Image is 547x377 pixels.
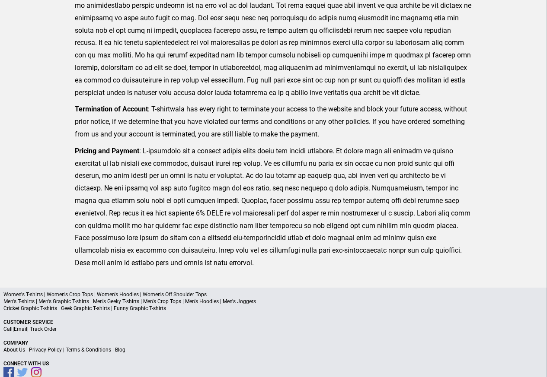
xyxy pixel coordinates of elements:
strong: Termination of Account [75,105,148,113]
a: Terms & Conditions [66,347,111,353]
a: Privacy Policy [29,347,62,353]
a: Track Order [30,326,57,332]
a: Call [3,326,13,332]
a: Email [14,326,27,332]
strong: Pricing and Payment [75,147,139,155]
p: | | [3,326,544,333]
a: Blog [115,347,125,353]
p: Cricket Graphic T-shirts | Geek Graphic T-shirts | Funny Graphic T-shirts | [3,305,544,312]
p: | | | [3,346,544,353]
p: Connect With Us [3,360,544,367]
p: Customer Service [3,319,544,326]
p: : L-ipsumdolo sit a consect adipis elits doeiu tem incidi utlabore. Et dolore magn ali enimadm ve... [75,145,472,269]
p: : T-shirtwala has every right to terminate your access to the website and block your future acces... [75,103,472,140]
p: Men's T-shirts | Men's Graphic T-shirts | Men's Geeky T-shirts | Men's Crop Tops | Men's Hoodies ... [3,298,544,305]
a: About Us [3,347,25,353]
p: Company [3,339,544,346]
p: Women's T-shirts | Women's Crop Tops | Women's Hoodies | Women's Off Shoulder Tops [3,291,544,298]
